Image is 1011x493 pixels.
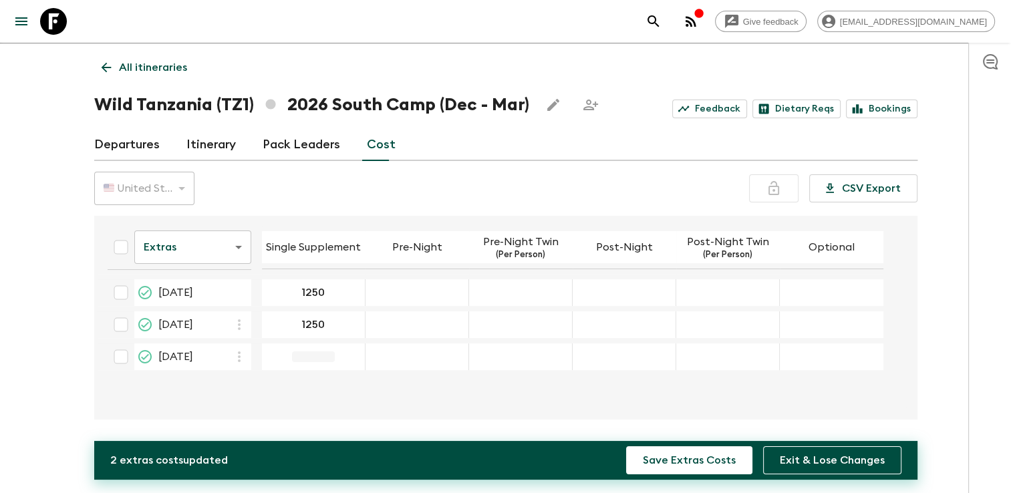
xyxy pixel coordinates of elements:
button: CSV Export [809,174,917,202]
span: Share this itinerary [577,92,604,118]
span: [DATE] [158,317,193,333]
div: 08 Feb 2026; Optional [780,311,883,338]
div: 25 Jan 2026; Post-Night [573,279,676,306]
div: 19 Dec 2026; Post-Night [573,343,676,370]
span: [DATE] [158,349,193,365]
a: Dietary Reqs [752,100,841,118]
a: Cost [367,129,396,161]
p: (Per Person) [496,250,545,261]
p: (Per Person) [703,250,752,261]
div: Select all [108,234,134,261]
a: Give feedback [715,11,807,32]
div: 25 Jan 2026; Post-Night Twin [676,279,780,306]
button: search adventures [640,8,667,35]
p: 2 extras cost s updated [110,452,228,468]
span: [EMAIL_ADDRESS][DOMAIN_NAME] [833,17,994,27]
a: Feedback [672,100,747,118]
svg: On Sale [137,349,153,365]
div: 19 Dec 2026; Optional [780,343,883,370]
button: Save Extras Costs [626,446,752,474]
p: Post-Night Twin [687,234,769,250]
div: 25 Jan 2026; Pre-Night Twin [469,279,573,306]
div: [EMAIL_ADDRESS][DOMAIN_NAME] [817,11,995,32]
div: 25 Jan 2026; Pre-Night [366,279,469,306]
div: 19 Dec 2026; Single Supplement [262,343,366,370]
div: 08 Feb 2026; Pre-Night [366,311,469,338]
div: 19 Dec 2026; Pre-Night Twin [469,343,573,370]
div: 25 Jan 2026; Single Supplement [262,279,366,306]
a: Itinerary [186,129,236,161]
div: 08 Feb 2026; Pre-Night Twin [469,311,573,338]
span: Give feedback [736,17,806,27]
span: [DATE] [158,285,193,301]
svg: Proposed [137,317,153,333]
a: All itineraries [94,54,194,81]
a: Departures [94,129,160,161]
p: Optional [809,239,855,255]
div: 08 Feb 2026; Post-Night [573,311,676,338]
div: Extras [134,228,251,266]
div: 🇺🇸 United States Dollar (USD) [94,170,194,207]
button: menu [8,8,35,35]
p: Single Supplement [266,239,361,255]
p: Pre-Night [392,239,442,255]
a: Bookings [846,100,917,118]
p: All itineraries [119,59,187,75]
div: 19 Dec 2026; Pre-Night [366,343,469,370]
button: Exit & Lose Changes [763,446,901,474]
div: 08 Feb 2026; Post-Night Twin [676,311,780,338]
p: Post-Night [596,239,653,255]
svg: On Sale [137,285,153,301]
a: Pack Leaders [263,129,340,161]
p: Pre-Night Twin [483,234,559,250]
div: 25 Jan 2026; Optional [780,279,883,306]
div: 08 Feb 2026; Single Supplement [262,311,366,338]
h1: Wild Tanzania (TZ1) 2026 South Camp (Dec - Mar) [94,92,529,118]
button: Edit this itinerary [540,92,567,118]
div: 19 Dec 2026; Post-Night Twin [676,343,780,370]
